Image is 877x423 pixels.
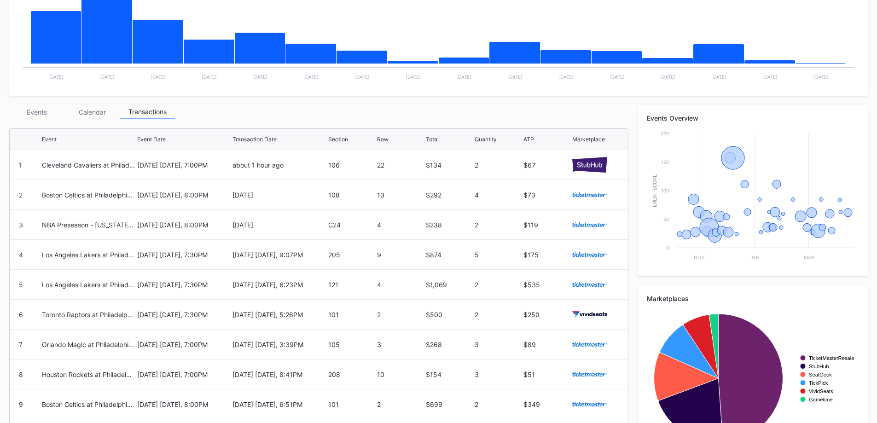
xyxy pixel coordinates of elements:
[475,371,521,378] div: 3
[354,74,370,80] text: [DATE]
[42,371,135,378] div: Houston Rockets at Philadelphia 76ers
[572,252,607,257] img: ticketmaster.svg
[42,341,135,348] div: Orlando Magic at Philadelphia 76ers
[303,74,319,80] text: [DATE]
[377,191,424,199] div: 13
[406,74,421,80] text: [DATE]
[523,136,534,143] div: ATP
[137,281,230,289] div: [DATE] [DATE], 7:30PM
[42,251,135,259] div: Los Angeles Lakers at Philadelphia 76ers
[137,161,230,169] div: [DATE] [DATE], 7:00PM
[328,281,375,289] div: 121
[523,311,570,319] div: $250
[647,114,859,122] div: Events Overview
[809,364,829,369] text: StubHub
[42,281,135,289] div: Los Angeles Lakers at Philadelphia 76ers
[661,131,669,136] text: 200
[661,188,669,193] text: 100
[572,222,607,227] img: ticketmaster.svg
[523,221,570,229] div: $119
[232,136,277,143] div: Transaction Date
[42,400,135,408] div: Boston Celtics at Philadelphia 76ers
[232,221,325,229] div: [DATE]
[137,191,230,199] div: [DATE] [DATE], 8:00PM
[523,161,570,169] div: $67
[475,221,521,229] div: 2
[232,371,325,378] div: [DATE] [DATE], 8:41PM
[660,74,675,80] text: [DATE]
[232,161,325,169] div: about 1 hour ago
[475,191,521,199] div: 4
[426,400,472,408] div: $699
[120,105,175,119] div: Transactions
[328,251,375,259] div: 205
[328,400,375,408] div: 101
[572,402,607,406] img: ticketmaster.svg
[523,400,570,408] div: $349
[19,281,23,289] div: 5
[426,311,472,319] div: $500
[666,245,669,250] text: 0
[377,221,424,229] div: 4
[523,371,570,378] div: $51
[426,251,472,259] div: $874
[328,341,375,348] div: 105
[19,191,23,199] div: 2
[137,400,230,408] div: [DATE] [DATE], 8:00PM
[809,372,832,377] text: SeatGeek
[328,371,375,378] div: 208
[694,255,704,260] text: Nov
[19,221,23,229] div: 3
[328,136,348,143] div: Section
[572,311,607,318] img: vividSeats.svg
[137,341,230,348] div: [DATE] [DATE], 7:00PM
[151,74,166,80] text: [DATE]
[426,161,472,169] div: $134
[572,192,607,197] img: ticketmaster.svg
[137,311,230,319] div: [DATE] [DATE], 7:30PM
[328,311,375,319] div: 101
[523,281,570,289] div: $535
[328,221,375,229] div: C24
[507,74,523,80] text: [DATE]
[809,380,828,386] text: TickPick
[523,251,570,259] div: $175
[426,191,472,199] div: $292
[137,221,230,229] div: [DATE] [DATE], 8:00PM
[232,400,325,408] div: [DATE] [DATE], 6:51PM
[377,341,424,348] div: 3
[523,341,570,348] div: $89
[813,74,829,80] text: [DATE]
[232,281,325,289] div: [DATE] [DATE], 6:23PM
[19,341,23,348] div: 7
[19,371,23,378] div: 8
[711,74,726,80] text: [DATE]
[610,74,625,80] text: [DATE]
[42,221,135,229] div: NBA Preseason - [US_STATE] Timberwolves at Philadelphia 76ers
[48,74,64,80] text: [DATE]
[137,136,166,143] div: Event Date
[475,161,521,169] div: 2
[475,251,521,259] div: 5
[377,311,424,319] div: 2
[377,400,424,408] div: 2
[647,295,859,302] div: Marketplaces
[137,371,230,378] div: [DATE] [DATE], 7:00PM
[558,74,574,80] text: [DATE]
[232,191,325,199] div: [DATE]
[202,74,217,80] text: [DATE]
[652,174,657,207] text: Event Score
[523,191,570,199] div: $73
[377,251,424,259] div: 9
[456,74,471,80] text: [DATE]
[232,311,325,319] div: [DATE] [DATE], 5:26PM
[804,255,814,260] text: Mar
[572,342,607,347] img: ticketmaster.svg
[42,191,135,199] div: Boston Celtics at Philadelphia 76ers
[42,136,57,143] div: Event
[663,216,669,222] text: 50
[762,74,778,80] text: [DATE]
[232,251,325,259] div: [DATE] [DATE], 9:07PM
[809,397,833,402] text: Gametime
[661,159,669,165] text: 150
